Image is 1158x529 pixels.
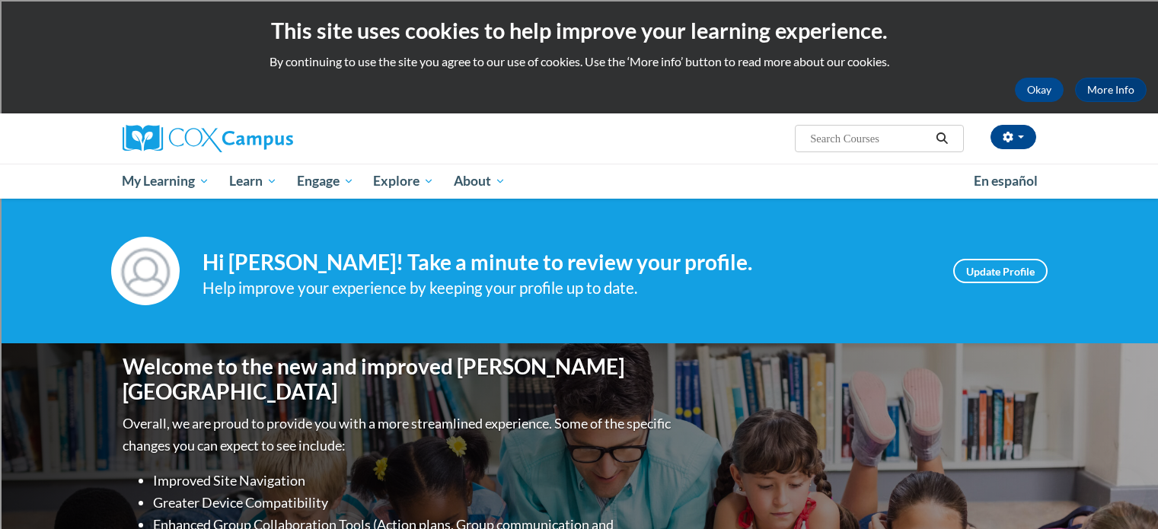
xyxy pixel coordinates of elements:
span: About [454,172,506,190]
input: Search Courses [809,129,930,148]
a: En español [964,165,1048,197]
a: Cox Campus [123,125,412,152]
img: Cox Campus [123,125,293,152]
a: My Learning [113,164,220,199]
a: Engage [287,164,364,199]
span: Explore [373,172,434,190]
a: Learn [219,164,287,199]
span: My Learning [122,172,209,190]
span: Engage [297,172,354,190]
button: Account Settings [991,125,1036,149]
iframe: Button to launch messaging window [1097,468,1146,517]
span: Learn [229,172,277,190]
button: Search [930,129,953,148]
span: En español [974,173,1038,189]
a: Explore [363,164,444,199]
div: Main menu [100,164,1059,199]
a: About [444,164,515,199]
